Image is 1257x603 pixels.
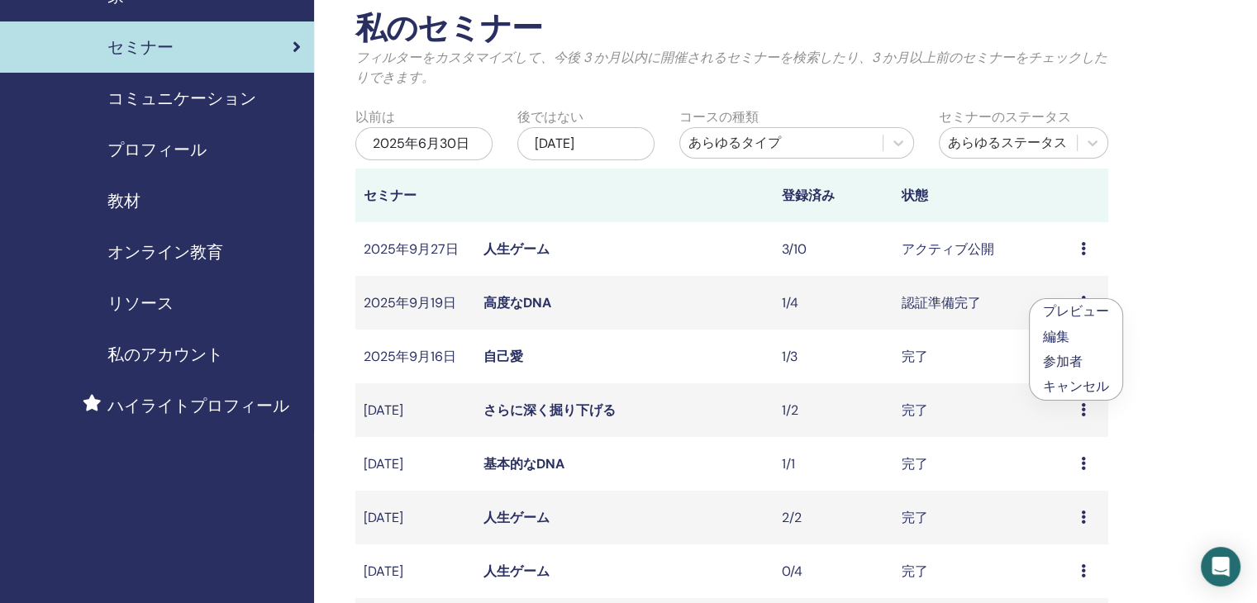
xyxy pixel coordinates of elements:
[107,292,174,314] font: リソース
[902,240,994,258] font: アクティブ公開
[107,190,140,211] font: 教材
[939,108,1071,126] font: セミナーのステータス
[364,240,459,258] font: 2025年9月27日
[364,455,403,472] font: [DATE]
[373,135,469,152] font: 2025年6月30日
[107,241,223,263] font: オンライン教育
[483,348,523,365] a: 自己愛
[355,7,542,49] font: 私のセミナー
[902,563,928,580] font: 完了
[364,563,403,580] font: [DATE]
[782,455,795,472] font: 1/1
[782,401,798,419] font: 1/2
[902,509,928,526] font: 完了
[902,187,928,204] font: 状態
[355,108,395,126] font: 以前は
[107,344,223,365] font: 私のアカウント
[107,139,207,160] font: プロフィール
[1043,328,1069,345] a: 編集
[782,348,798,365] font: 1/3
[483,455,564,472] a: 基本的なDNA
[902,348,928,365] font: 完了
[483,563,550,580] a: 人生ゲーム
[688,134,781,151] font: あらゆるタイプ
[1043,353,1083,370] a: 参加者
[483,294,551,311] a: 高度なDNA
[782,509,802,526] font: 2/2
[902,455,928,472] font: 完了
[107,36,174,58] font: セミナー
[535,135,574,152] font: [DATE]
[902,294,981,311] font: 認証準備完了
[364,401,403,419] font: [DATE]
[483,240,550,258] a: 人生ゲーム
[355,49,1107,86] font: フィルターをカスタマイズして、今後 3 か月以内に開催されるセミナーを検索したり、3 か月以上前のセミナーをチェックしたりできます。
[782,240,807,258] font: 3/10
[782,187,835,204] font: 登録済み
[902,401,928,419] font: 完了
[1043,302,1109,320] a: プレビュー
[1043,377,1109,395] font: キャンセル
[364,187,417,204] font: セミナー
[107,88,256,109] font: コミュニケーション
[1201,547,1240,586] div: インターコムメッセンジャーを開く
[107,395,289,416] font: ハイライトプロフィール
[948,134,1067,151] font: あらゆるステータス
[782,294,798,311] font: 1/4
[364,348,456,365] font: 2025年9月16日
[483,509,550,526] a: 人生ゲーム
[517,108,583,126] font: 後ではない
[364,294,456,311] font: 2025年9月19日
[679,108,759,126] font: コースの種類
[364,509,403,526] font: [DATE]
[782,563,802,580] font: 0/4
[483,401,616,419] a: さらに深く掘り下げる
